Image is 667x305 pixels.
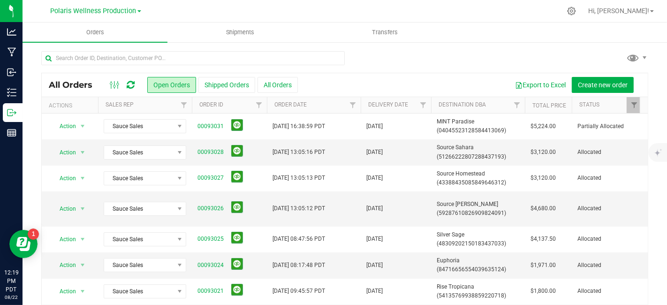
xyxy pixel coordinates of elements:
[368,101,408,108] a: Delivery Date
[366,148,383,157] span: [DATE]
[49,102,94,109] div: Actions
[106,101,134,108] a: Sales Rep
[51,233,76,246] span: Action
[7,68,16,77] inline-svg: Inbound
[366,174,383,183] span: [DATE]
[4,294,18,301] p: 08/22
[366,261,383,270] span: [DATE]
[104,146,174,159] span: Sauce Sales
[77,285,89,298] span: select
[416,97,431,113] a: Filter
[572,77,634,93] button: Create new order
[7,27,16,37] inline-svg: Analytics
[531,122,556,131] span: $5,224.00
[437,230,519,248] span: Silver Sage (48309202150183437033)
[197,174,224,183] a: 00093027
[531,148,556,157] span: $3,120.00
[273,174,325,183] span: [DATE] 13:05:13 PDT
[4,268,18,294] p: 12:19 PM PDT
[167,23,312,42] a: Shipments
[532,102,566,109] a: Total Price
[77,146,89,159] span: select
[7,108,16,117] inline-svg: Outbound
[577,261,637,270] span: Allocated
[273,148,325,157] span: [DATE] 13:05:16 PDT
[366,287,383,296] span: [DATE]
[577,287,637,296] span: Allocated
[251,97,267,113] a: Filter
[588,7,649,15] span: Hi, [PERSON_NAME]!
[274,101,307,108] a: Order Date
[437,169,519,187] span: Source Homestead (43388435085849646312)
[77,233,89,246] span: select
[176,97,192,113] a: Filter
[531,174,556,183] span: $3,120.00
[104,285,174,298] span: Sauce Sales
[77,172,89,185] span: select
[273,204,325,213] span: [DATE] 13:05:12 PDT
[273,235,325,244] span: [DATE] 08:47:56 PDT
[51,146,76,159] span: Action
[41,51,345,65] input: Search Order ID, Destination, Customer PO...
[104,172,174,185] span: Sauce Sales
[312,23,457,42] a: Transfers
[198,77,255,93] button: Shipped Orders
[77,259,89,272] span: select
[531,204,556,213] span: $4,680.00
[197,122,224,131] a: 00093031
[199,101,223,108] a: Order ID
[577,235,637,244] span: Allocated
[51,259,76,272] span: Action
[577,148,637,157] span: Allocated
[531,287,556,296] span: $1,800.00
[51,7,136,15] span: Polaris Wellness Production
[577,174,637,183] span: Allocated
[577,122,637,131] span: Partially Allocated
[51,285,76,298] span: Action
[7,128,16,137] inline-svg: Reports
[197,261,224,270] a: 00093024
[51,202,76,215] span: Action
[7,47,16,57] inline-svg: Manufacturing
[578,81,628,89] span: Create new order
[213,28,267,37] span: Shipments
[51,172,76,185] span: Action
[531,235,556,244] span: $4,137.50
[197,148,224,157] a: 00093028
[77,120,89,133] span: select
[273,287,325,296] span: [DATE] 09:45:57 PDT
[197,287,224,296] a: 00093021
[147,77,196,93] button: Open Orders
[439,101,486,108] a: Destination DBA
[77,202,89,215] span: select
[437,117,519,135] span: MINT Paradise (04045523128584413069)
[104,202,174,215] span: Sauce Sales
[23,23,167,42] a: Orders
[577,204,637,213] span: Allocated
[437,143,519,161] span: Source Sahara (51266222807288437193)
[366,122,383,131] span: [DATE]
[437,256,519,274] span: Euphoria (84716656554039635124)
[104,233,174,246] span: Sauce Sales
[566,7,577,15] div: Manage settings
[197,204,224,213] a: 00093026
[28,229,39,240] iframe: Resource center unread badge
[345,97,361,113] a: Filter
[531,261,556,270] span: $1,971.00
[366,235,383,244] span: [DATE]
[437,282,519,300] span: Rise Tropicana (54135769938859220718)
[9,230,38,258] iframe: Resource center
[437,200,519,218] span: Source [PERSON_NAME] (59287610826909824091)
[273,261,325,270] span: [DATE] 08:17:48 PDT
[197,235,224,244] a: 00093025
[7,88,16,97] inline-svg: Inventory
[627,97,642,113] a: Filter
[258,77,298,93] button: All Orders
[579,101,599,108] a: Status
[74,28,117,37] span: Orders
[51,120,76,133] span: Action
[366,204,383,213] span: [DATE]
[273,122,325,131] span: [DATE] 16:38:59 PDT
[509,97,525,113] a: Filter
[509,77,572,93] button: Export to Excel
